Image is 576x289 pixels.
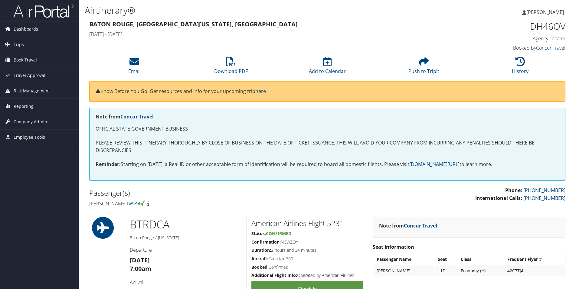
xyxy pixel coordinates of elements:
h5: 2 hours and 34 minutes [251,247,363,253]
h4: Arrival [130,279,242,286]
strong: Confirmation: [251,239,281,245]
th: Frequent Flyer # [504,254,565,265]
th: Class [458,254,504,265]
h5: NCWZOY [251,239,363,245]
span: Reporting [14,99,34,114]
h1: BTR DCA [130,217,242,232]
a: Download PDF [214,60,248,75]
strong: [DATE] [130,256,150,264]
a: [DOMAIN_NAME][URL] [409,161,460,168]
strong: Status: [251,231,266,236]
p: Starting on [DATE], a Real ID or other acceptable form of identification will be required to boar... [96,161,559,168]
img: tsa-precheck.png [126,200,146,206]
a: History [512,60,529,75]
td: [PERSON_NAME] [374,265,434,276]
span: Travel Approval [14,68,45,83]
a: here [255,88,266,95]
a: Concur Travel [536,45,565,51]
strong: Phone: [505,187,522,194]
h5: Canadair 700 [251,256,363,262]
h4: [PERSON_NAME] [89,200,323,207]
a: Concur Travel [120,113,154,120]
td: Economy (H) [458,265,504,276]
h4: [DATE] - [DATE] [89,31,444,38]
a: Push to Tripit [408,60,439,75]
p: PLEASE REVIEW THIS ITINERARY THOROUGHLY BY CLOSE OF BUSINESS ON THE DATE OF TICKET ISSUANCE. THIS... [96,139,559,154]
h4: Agency Locator [453,35,565,42]
img: airportal-logo.png [13,4,74,18]
strong: Duration: [251,247,271,253]
h1: DH46QV [453,20,565,33]
span: Trips [14,37,24,52]
p: OFFICIAL STATE GOVERNMENT BUSINESS [96,125,559,133]
a: [PHONE_NUMBER] [523,187,565,194]
strong: Aircraft: [251,256,268,261]
h2: Passenger(s) [89,188,323,198]
strong: Booked: [251,264,269,270]
strong: Note from [379,222,437,229]
strong: Note from [96,113,154,120]
span: Employee Tools [14,130,45,145]
span: [PERSON_NAME] [526,9,564,15]
p: Know Before You Go: Get resources and info for your upcoming trip [96,88,559,95]
h5: Operated by American Airlines [251,272,363,278]
strong: Seat Information [373,244,414,250]
strong: Additional Flight Info: [251,272,297,278]
th: Passenger Name [374,254,434,265]
span: Confirmed [266,231,291,236]
strong: Reminder: [96,161,121,168]
h5: Baton Rouge / [US_STATE] [130,235,242,241]
h4: Departure [130,247,242,253]
strong: 7:00am [130,264,151,273]
span: Risk Management [14,83,50,98]
a: Concur Travel [404,222,437,229]
strong: International Calls: [475,195,522,201]
span: Dashboards [14,22,38,37]
a: Add to Calendar [309,60,346,75]
strong: Baton Rouge, [GEOGRAPHIC_DATA] [US_STATE], [GEOGRAPHIC_DATA] [89,20,298,28]
td: 42C7TJ4 [504,265,565,276]
h5: Confirmed [251,264,363,270]
h4: Booked by [453,45,565,51]
h1: Airtinerary® [85,4,408,17]
span: Book Travel [14,52,37,68]
a: [PERSON_NAME] [522,3,570,21]
h2: American Airlines Flight 5231 [251,218,363,228]
a: [PHONE_NUMBER] [523,195,565,201]
a: Email [128,60,141,75]
td: 11D [435,265,457,276]
span: Company Admin [14,114,47,129]
th: Seat [435,254,457,265]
